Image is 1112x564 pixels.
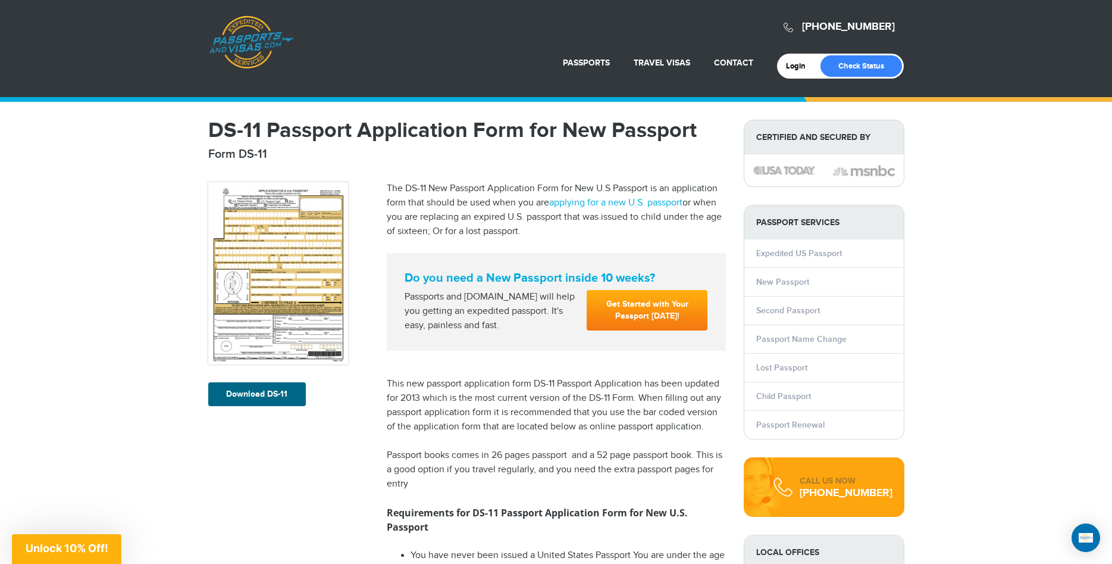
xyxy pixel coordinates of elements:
[587,290,707,331] a: Get Started with Your Passport [DATE]!
[833,164,895,178] img: image description
[387,182,726,239] p: The DS-11 New Passport Application Form for New U.S Passport is an application form that should b...
[563,58,610,68] a: Passports
[26,542,108,554] span: Unlock 10% Off!
[744,120,904,154] strong: Certified and Secured by
[756,363,807,373] a: Lost Passport
[387,351,726,363] iframe: Customer reviews powered by Trustpilot
[405,271,708,285] strong: Do you need a New Passport inside 10 weeks?
[786,61,814,71] a: Login
[756,306,820,316] a: Second Passport
[209,15,293,69] a: Passports & [DOMAIN_NAME]
[800,475,892,487] div: CALL US NOW
[756,277,809,287] a: New Passport
[208,382,306,406] a: Download DS-11
[756,420,825,430] a: Passport Renewal
[208,182,348,364] img: DS-11
[387,506,726,534] h3: Requirements for DS-11 Passport Application Form for New U.S. Passport
[820,55,902,77] a: Check Status
[744,205,904,239] strong: PASSPORT SERVICES
[387,377,726,434] p: This new passport application form DS-11 Passport Application has been updated for 2013 which is ...
[756,334,847,344] a: Passport Name Change
[208,120,726,141] h1: DS-11 Passport Application Form for New Passport
[549,197,682,208] a: applying for a new U.S. passport
[753,166,815,175] img: image description
[634,58,690,68] a: Travel Visas
[800,487,892,499] div: [PHONE_NUMBER]
[714,58,753,68] a: Contact
[756,248,842,258] a: Expedited US Passport
[1072,524,1100,552] div: Open Intercom Messenger
[208,147,726,161] h2: Form DS-11
[387,448,726,491] p: Passport books comes in 26 pages passport and a 52 page passport book. This is a good option if y...
[12,534,121,564] div: Unlock 10% Off!
[400,290,582,333] div: Passports and [DOMAIN_NAME] will help you getting an expedited passport. It's easy, painless and ...
[802,20,895,33] a: [PHONE_NUMBER]
[756,391,811,401] a: Child Passport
